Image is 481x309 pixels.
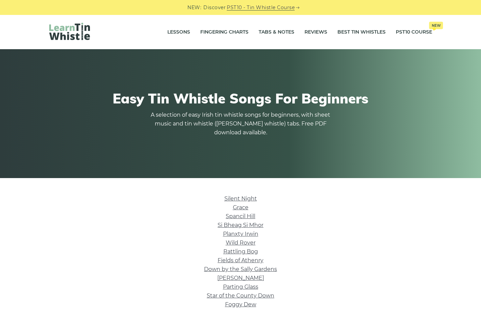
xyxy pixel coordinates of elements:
[223,248,258,255] a: Rattling Bog
[224,195,257,202] a: Silent Night
[207,292,274,299] a: Star of the County Down
[259,24,294,41] a: Tabs & Notes
[223,231,258,237] a: Planxty Irwin
[149,111,332,137] p: A selection of easy Irish tin whistle songs for beginners, with sheet music and tin whistle ([PER...
[167,24,190,41] a: Lessons
[218,222,263,228] a: Si­ Bheag Si­ Mhor
[217,275,264,281] a: [PERSON_NAME]
[200,24,248,41] a: Fingering Charts
[233,204,248,211] a: Grace
[226,213,255,219] a: Spancil Hill
[337,24,386,41] a: Best Tin Whistles
[226,239,256,246] a: Wild Rover
[218,257,263,264] a: Fields of Athenry
[204,266,277,272] a: Down by the Sally Gardens
[223,284,258,290] a: Parting Glass
[225,301,256,308] a: Foggy Dew
[49,23,90,40] img: LearnTinWhistle.com
[396,24,432,41] a: PST10 CourseNew
[429,22,443,29] span: New
[304,24,327,41] a: Reviews
[49,90,432,107] h1: Easy Tin Whistle Songs For Beginners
